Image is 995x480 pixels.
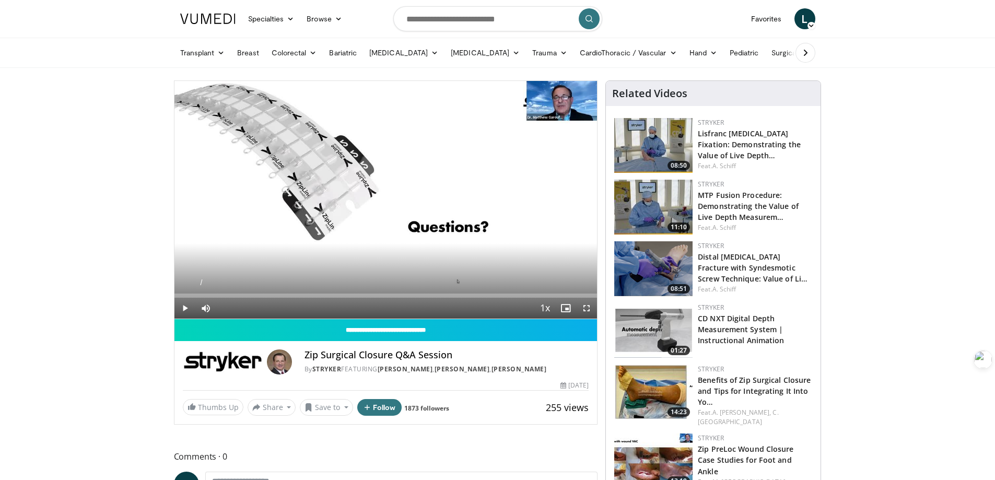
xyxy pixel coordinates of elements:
[576,298,597,319] button: Fullscreen
[265,42,323,63] a: Colorectal
[614,241,693,296] a: 08:51
[698,252,807,284] a: Distal [MEDICAL_DATA] Fracture with Syndesmotic Screw Technique: Value of Li…
[267,349,292,374] img: Avatar
[698,408,779,426] a: C. [GEOGRAPHIC_DATA]
[180,14,236,24] img: VuMedi Logo
[174,450,598,463] span: Comments 0
[305,349,589,361] h4: Zip Surgical Closure Q&A Session
[698,223,812,232] div: Feat.
[614,365,693,419] img: c107c1ae-b97a-43c3-99be-4809239977e2.150x105_q85_crop-smart_upscale.jpg
[668,284,690,294] span: 08:51
[698,375,811,407] a: Benefits of Zip Surgical Closure and Tips for Integrating It Into Yo…
[393,6,602,31] input: Search topics, interventions
[300,399,353,416] button: Save to
[712,161,736,170] a: A. Schiff
[698,408,812,427] div: Feat.
[248,399,296,416] button: Share
[614,118,693,173] a: 08:50
[174,294,598,298] div: Progress Bar
[357,399,402,416] button: Follow
[698,161,812,171] div: Feat.
[614,241,693,296] img: dd8e16fe-19a5-40fe-891f-0bb8f0a93a1e.png.150x105_q85_crop-smart_upscale.png
[698,190,799,222] a: MTP Fusion Procedure: Demonstrating the Value of Live Depth Measurem…
[668,407,690,417] span: 14:23
[712,223,736,232] a: A. Schiff
[614,303,693,358] a: 01:27
[323,42,363,63] a: Bariatric
[560,381,589,390] div: [DATE]
[698,285,812,294] div: Feat.
[698,313,784,345] a: CD NXT Digital Depth Measurement System | Instructional Animation
[363,42,444,63] a: [MEDICAL_DATA]
[305,365,589,374] div: By FEATURING , ,
[312,365,342,373] a: Stryker
[444,42,526,63] a: [MEDICAL_DATA]
[614,180,693,235] a: 11:10
[174,81,598,319] video-js: Video Player
[573,42,683,63] a: CardioThoracic / Vascular
[491,365,547,373] a: [PERSON_NAME]
[698,180,724,189] a: Stryker
[683,42,723,63] a: Hand
[614,180,693,235] img: 4e206a7c-fab6-4beb-a154-9fa14b5f5376.150x105_q85_crop-smart_upscale.jpg
[794,8,815,29] a: L
[174,42,231,63] a: Transplant
[546,401,589,414] span: 255 views
[183,399,243,415] a: Thumbs Up
[698,118,724,127] a: Stryker
[698,365,724,373] a: Stryker
[183,349,263,374] img: Stryker
[698,303,724,312] a: Stryker
[231,42,265,63] a: Breast
[712,285,736,294] a: A. Schiff
[723,42,765,63] a: Pediatric
[435,365,490,373] a: [PERSON_NAME]
[765,42,849,63] a: Surgical Oncology
[300,8,348,29] a: Browse
[614,303,693,358] img: 8ad74f35-5942-45e5-a82f-ce2606f09e05.150x105_q85_crop-smart_upscale.jpg
[378,365,433,373] a: [PERSON_NAME]
[745,8,788,29] a: Favorites
[404,404,449,413] a: 1873 followers
[614,118,693,173] img: ce5bd40c-37e2-411a-9a96-4ad0602dca66.150x105_q85_crop-smart_upscale.jpg
[698,241,724,250] a: Stryker
[242,8,301,29] a: Specialties
[534,298,555,319] button: Playback Rate
[698,434,724,442] a: Stryker
[698,128,801,160] a: Lisfranc [MEDICAL_DATA] Fixation: Demonstrating the Value of Live Depth…
[201,278,203,287] span: /
[614,365,693,419] a: 14:23
[698,444,793,476] a: Zip PreLoc Wound Closure Case Studies for Foot and Ankle
[668,223,690,232] span: 11:10
[555,298,576,319] button: Enable picture-in-picture mode
[174,298,195,319] button: Play
[712,408,771,417] a: A. [PERSON_NAME],
[526,42,573,63] a: Trauma
[668,346,690,355] span: 01:27
[195,298,216,319] button: Mute
[612,87,687,100] h4: Related Videos
[668,161,690,170] span: 08:50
